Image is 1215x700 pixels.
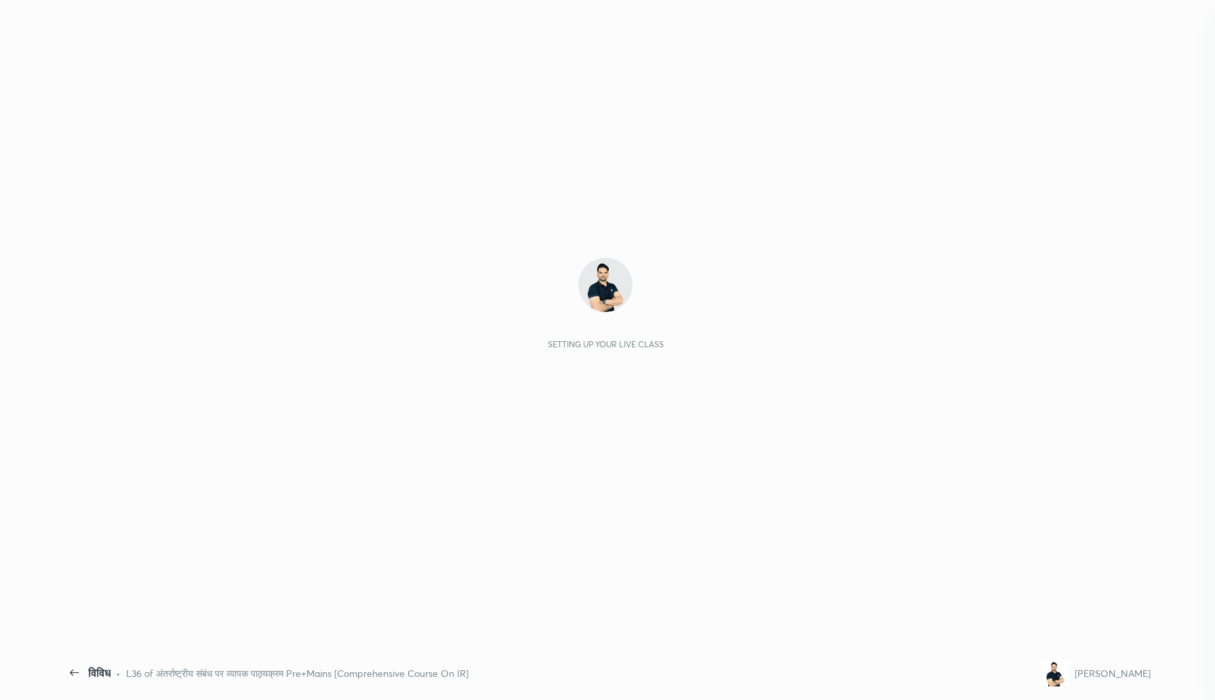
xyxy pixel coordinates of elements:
div: [PERSON_NAME] [1075,666,1151,680]
div: L36 of अंतर्राष्ट्रीय संबंध पर व्यापक पाठ्यक्रम Pre+Mains [Comprehensive Course On IR] [126,666,469,680]
div: Setting up your live class [548,339,664,349]
img: ac15769c10034ba4b0ba1151199e52e4.file [1042,659,1069,686]
div: • [116,666,121,680]
img: ac15769c10034ba4b0ba1151199e52e4.file [578,258,633,312]
div: विविध [88,665,111,681]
